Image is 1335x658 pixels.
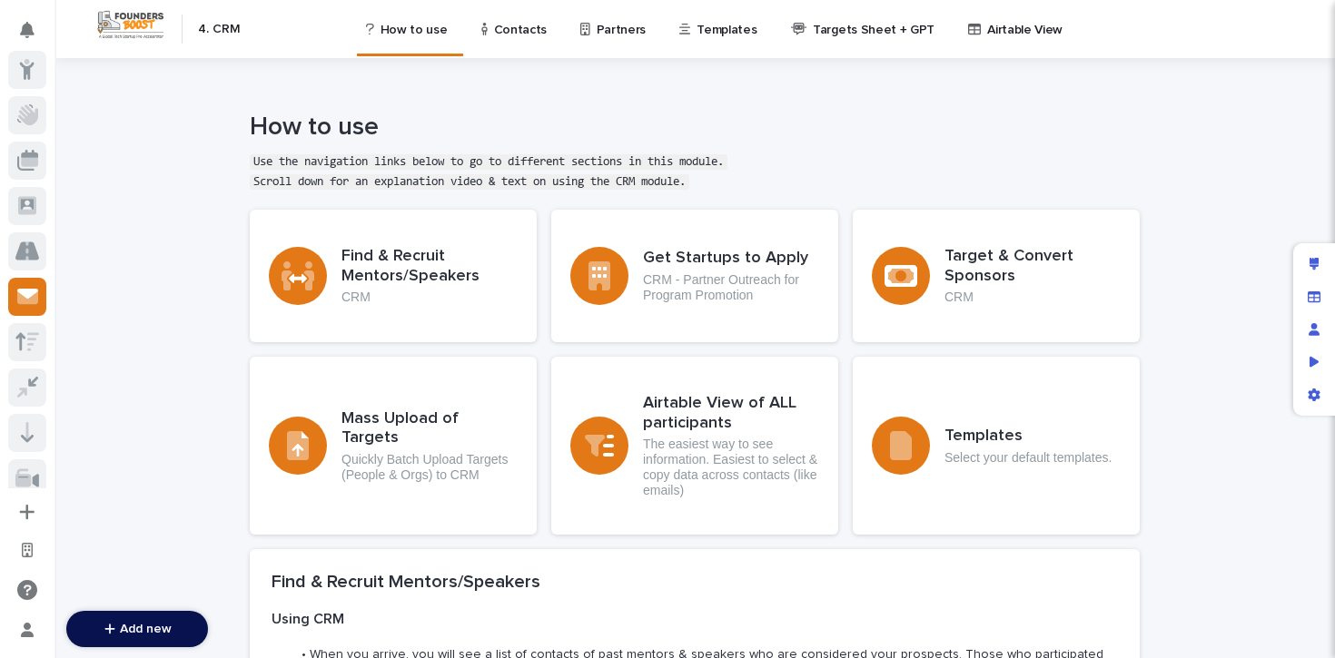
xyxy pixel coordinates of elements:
button: Open support chat [8,571,46,609]
a: Target & Convert SponsorsCRM [853,210,1140,342]
strong: Using CRM [272,612,344,626]
a: Get Startups to ApplyCRM - Partner Outreach for Program Promotion [551,210,838,342]
p: Quickly Batch Upload Targets (People & Orgs) to CRM [341,452,518,483]
button: Add a new app... [8,493,46,531]
p: The easiest way to see information. Easiest to select & copy data across contacts (like emails) [643,437,819,497]
div: Notifications [23,22,46,51]
p: CRM - Partner Outreach for Program Promotion [643,272,819,303]
div: Edit layout [1298,248,1330,280]
p: CRM [944,290,1121,305]
h3: Target & Convert Sponsors [944,247,1121,286]
code: Use the navigation links below to go to different sections in this module. [250,154,727,170]
h3: Find & Recruit Mentors/Speakers [341,247,518,286]
a: Find & Recruit Mentors/SpeakersCRM [250,210,537,342]
div: Preview as [1298,346,1330,378]
img: Workspace Logo [95,8,166,42]
a: Mass Upload of TargetsQuickly Batch Upload Targets (People & Orgs) to CRM [250,357,537,535]
p: Select your default templates. [944,450,1112,466]
div: Manage users [1298,313,1330,346]
h2: 4. CRM [198,22,241,37]
h1: How to use [250,113,1140,143]
button: Add new [66,611,208,647]
h3: Templates [944,427,1112,447]
button: Notifications [8,11,46,49]
div: Manage fields and data [1298,280,1330,313]
p: CRM [341,290,518,305]
h3: Get Startups to Apply [643,249,819,269]
div: App settings [1298,378,1330,411]
a: Airtable View of ALL participantsThe easiest way to see information. Easiest to select & copy dat... [551,357,838,535]
h3: Mass Upload of Targets [341,409,518,448]
code: Scroll down for an explanation video & text on using the CRM module. [250,174,689,190]
h3: Airtable View of ALL participants [643,394,819,433]
strong: Find & Recruit Mentors/Speakers [272,573,540,591]
button: Open workspace settings [8,531,46,569]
